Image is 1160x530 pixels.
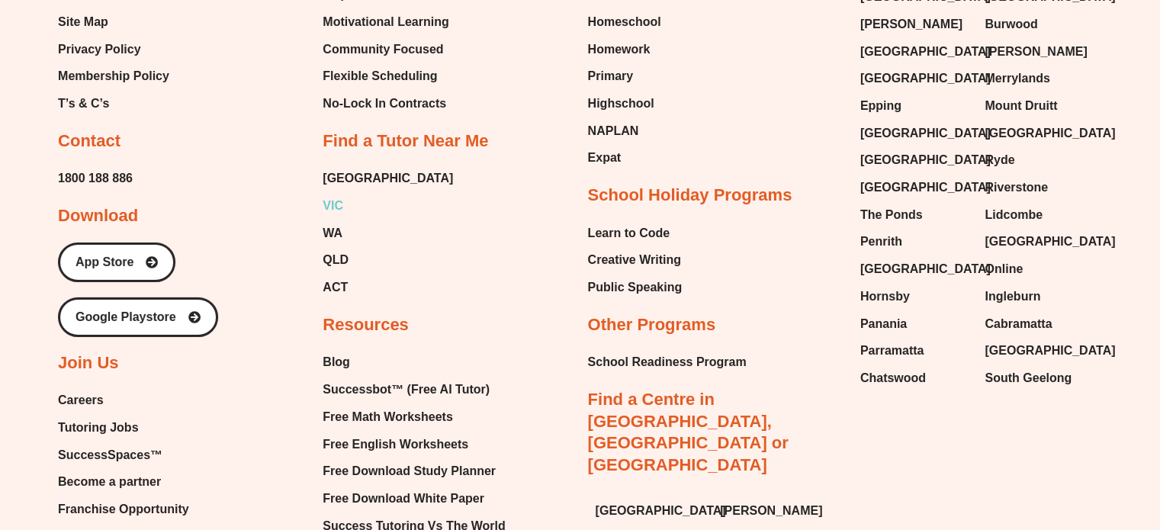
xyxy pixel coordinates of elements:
span: Hornsby [860,285,910,308]
a: School Readiness Program [588,351,747,374]
span: Successbot™ (Free AI Tutor) [323,378,490,401]
a: Free English Worksheets [323,433,505,456]
a: Online [985,258,1094,281]
a: SuccessSpaces™ [58,444,189,467]
span: SuccessSpaces™ [58,444,162,467]
h2: Join Us [58,352,118,374]
span: [GEOGRAPHIC_DATA] [860,258,991,281]
span: Panania [860,313,907,336]
a: Privacy Policy [58,38,169,61]
a: Ingleburn [985,285,1094,308]
span: [GEOGRAPHIC_DATA] [860,67,991,90]
h2: Resources [323,314,409,336]
a: Creative Writing [588,249,683,271]
a: Hornsby [860,285,970,308]
a: Franchise Opportunity [58,498,189,521]
span: Free Download White Paper [323,487,484,510]
span: The Ponds [860,204,923,226]
span: Homework [588,38,651,61]
a: Free Download Study Planner [323,460,505,483]
span: [GEOGRAPHIC_DATA] [985,230,1115,253]
a: Cabramatta [985,313,1094,336]
a: Homework [588,38,661,61]
a: App Store [58,243,175,282]
a: Free Download White Paper [323,487,505,510]
span: App Store [76,256,133,268]
span: Epping [860,95,901,117]
span: [GEOGRAPHIC_DATA] [860,40,991,63]
span: Penrith [860,230,902,253]
span: QLD [323,249,349,271]
span: Mount Druitt [985,95,1057,117]
span: Become a partner [58,471,161,493]
a: Learn to Code [588,222,683,245]
a: Flexible Scheduling [323,65,452,88]
a: QLD [323,249,453,271]
a: Google Playstore [58,297,218,337]
span: Lidcombe [985,204,1043,226]
span: Community Focused [323,38,443,61]
h2: Find a Tutor Near Me [323,130,488,153]
a: VIC [323,194,453,217]
a: T’s & C’s [58,92,169,115]
span: [PERSON_NAME] [985,40,1087,63]
span: Cabramatta [985,313,1052,336]
span: [PERSON_NAME] [860,13,962,36]
span: Free English Worksheets [323,433,468,456]
span: [GEOGRAPHIC_DATA] [985,122,1115,145]
span: T’s & C’s [58,92,109,115]
span: Primary [588,65,634,88]
h2: Contact [58,130,120,153]
span: Highschool [588,92,654,115]
a: [GEOGRAPHIC_DATA] [323,167,453,190]
a: Careers [58,389,189,412]
span: Privacy Policy [58,38,141,61]
a: [GEOGRAPHIC_DATA] [860,176,970,199]
span: Flexible Scheduling [323,65,437,88]
a: Mount Druitt [985,95,1094,117]
a: Motivational Learning [323,11,452,34]
span: Ryde [985,149,1014,172]
a: NAPLAN [588,120,661,143]
span: Tutoring Jobs [58,416,138,439]
span: Parramatta [860,339,924,362]
a: Lidcombe [985,204,1094,226]
span: Burwood [985,13,1037,36]
span: NAPLAN [588,120,639,143]
span: Chatswood [860,367,926,390]
a: [GEOGRAPHIC_DATA] [985,230,1094,253]
a: Community Focused [323,38,452,61]
span: ACT [323,276,348,299]
a: Panania [860,313,970,336]
a: Merrylands [985,67,1094,90]
a: Burwood [985,13,1094,36]
span: Free Math Worksheets [323,406,452,429]
h2: School Holiday Programs [588,185,792,207]
a: [GEOGRAPHIC_DATA] [860,40,970,63]
a: [GEOGRAPHIC_DATA] [860,149,970,172]
span: Motivational Learning [323,11,448,34]
span: Creative Writing [588,249,681,271]
a: Homeschool [588,11,661,34]
span: No-Lock In Contracts [323,92,446,115]
a: Penrith [860,230,970,253]
a: Parramatta [860,339,970,362]
iframe: Chat Widget [906,358,1160,530]
span: [GEOGRAPHIC_DATA] [860,176,991,199]
a: [GEOGRAPHIC_DATA] [860,258,970,281]
a: Riverstone [985,176,1094,199]
span: Blog [323,351,350,374]
a: [GEOGRAPHIC_DATA] [860,122,970,145]
a: 1800 188 886 [58,167,133,190]
a: Membership Policy [58,65,169,88]
a: [GEOGRAPHIC_DATA] [985,339,1094,362]
a: Find a Centre in [GEOGRAPHIC_DATA], [GEOGRAPHIC_DATA] or [GEOGRAPHIC_DATA] [588,390,789,474]
a: Public Speaking [588,276,683,299]
a: [GEOGRAPHIC_DATA] [860,67,970,90]
span: VIC [323,194,343,217]
span: Site Map [58,11,108,34]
